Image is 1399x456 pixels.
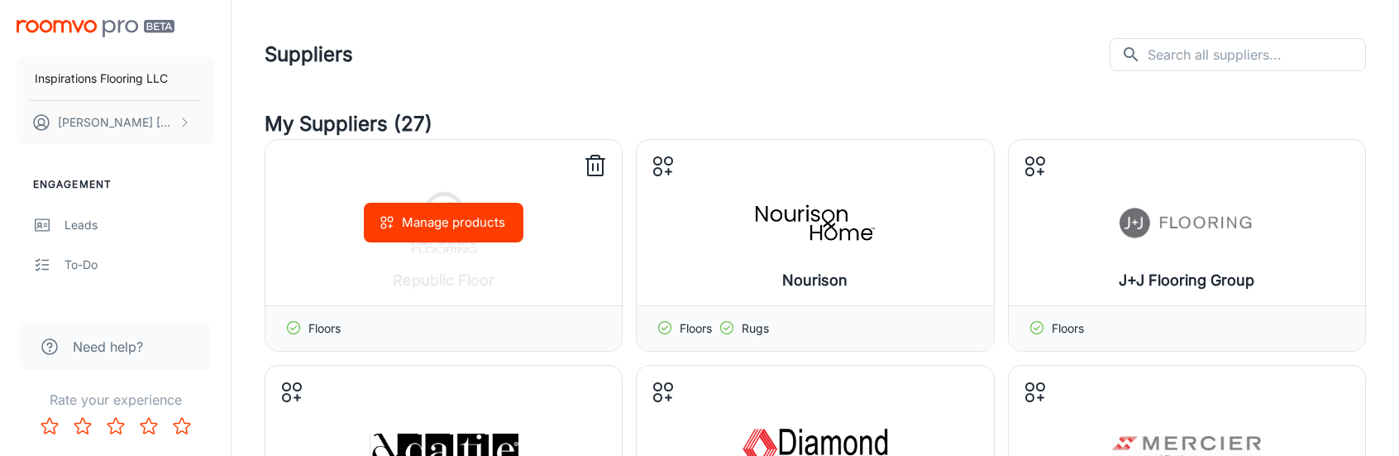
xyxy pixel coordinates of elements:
p: Rugs [742,319,769,338]
p: Floors [308,319,341,338]
p: [PERSON_NAME] [PERSON_NAME] [58,113,174,132]
div: Leads [64,216,214,234]
h1: Suppliers [265,40,353,70]
h4: My Suppliers (27) [265,109,1366,139]
img: Roomvo PRO Beta [17,20,174,37]
div: To-do [64,256,214,274]
button: Manage products [364,203,523,242]
button: [PERSON_NAME] [PERSON_NAME] [17,101,214,144]
button: Rate 4 star [132,410,165,443]
button: Rate 2 star [66,410,99,443]
p: Floors [680,319,712,338]
span: Need help? [73,337,143,357]
p: Inspirations Flooring LLC [35,70,168,88]
button: Inspirations Flooring LLC [17,57,214,100]
button: Rate 1 star [33,410,66,443]
p: Rate your experience [13,390,217,410]
input: Search all suppliers... [1148,38,1366,71]
button: Rate 5 star [165,410,198,443]
button: Rate 3 star [99,410,132,443]
p: Floors [1052,319,1084,338]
